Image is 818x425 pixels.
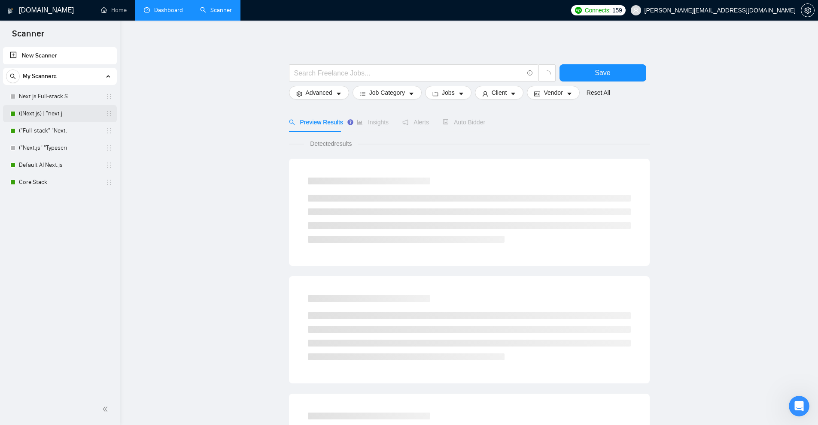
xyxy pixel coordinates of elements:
span: info-circle [527,70,533,76]
a: ((Next.js) | "next j [19,105,100,122]
li: My Scanners [3,68,117,191]
span: holder [106,110,113,117]
button: Save [560,64,646,81]
button: userClientcaret-down [475,86,524,99]
span: holder [106,179,113,186]
span: Auto Bidder [443,119,485,126]
span: caret-down [510,90,516,97]
span: Jobs [442,88,455,97]
span: setting [296,90,302,97]
span: Insights [357,119,389,126]
span: search [6,73,19,79]
button: folderJobscaret-down [425,86,471,99]
span: Connects: [585,6,611,15]
div: Tooltip anchor [347,118,354,126]
span: caret-down [458,90,464,97]
span: Alerts [402,119,429,126]
span: folder [432,90,438,97]
span: bars [360,90,366,97]
span: holder [106,145,113,151]
span: idcard [534,90,540,97]
button: idcardVendorcaret-down [527,86,579,99]
button: search [6,69,20,83]
span: Client [492,88,507,97]
span: search [289,119,295,125]
span: Save [595,67,610,78]
span: holder [106,93,113,100]
button: setting [801,3,815,17]
span: loading [543,70,551,78]
button: barsJob Categorycaret-down [353,86,422,99]
button: settingAdvancedcaret-down [289,86,349,99]
a: ("Next.js" "Typescri [19,139,100,157]
span: My Scanners [23,68,57,85]
span: robot [443,119,449,125]
span: area-chart [357,119,363,125]
span: setting [801,7,814,14]
span: Advanced [306,88,332,97]
span: Vendor [544,88,563,97]
span: holder [106,127,113,134]
span: Detected results [304,139,358,148]
span: user [633,7,639,13]
a: Reset All [587,88,610,97]
a: homeHome [101,6,127,14]
a: dashboardDashboard [144,6,183,14]
span: 159 [612,6,622,15]
span: notification [402,119,408,125]
iframe: Intercom live chat [789,396,809,416]
span: double-left [102,405,111,413]
a: setting [801,7,815,14]
img: upwork-logo.png [575,7,582,14]
span: caret-down [408,90,414,97]
span: Job Category [369,88,405,97]
a: searchScanner [200,6,232,14]
span: user [482,90,488,97]
a: Next.js Full-stack S [19,88,100,105]
span: caret-down [336,90,342,97]
span: holder [106,162,113,169]
img: logo [7,4,13,18]
span: Scanner [5,27,51,45]
input: Search Freelance Jobs... [294,68,523,78]
a: Core Stack [19,174,100,191]
span: Preview Results [289,119,343,126]
li: New Scanner [3,47,117,64]
span: caret-down [566,90,572,97]
a: Default AI Next.js [19,157,100,174]
a: New Scanner [10,47,110,64]
a: ("Full-stack" "Next. [19,122,100,139]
